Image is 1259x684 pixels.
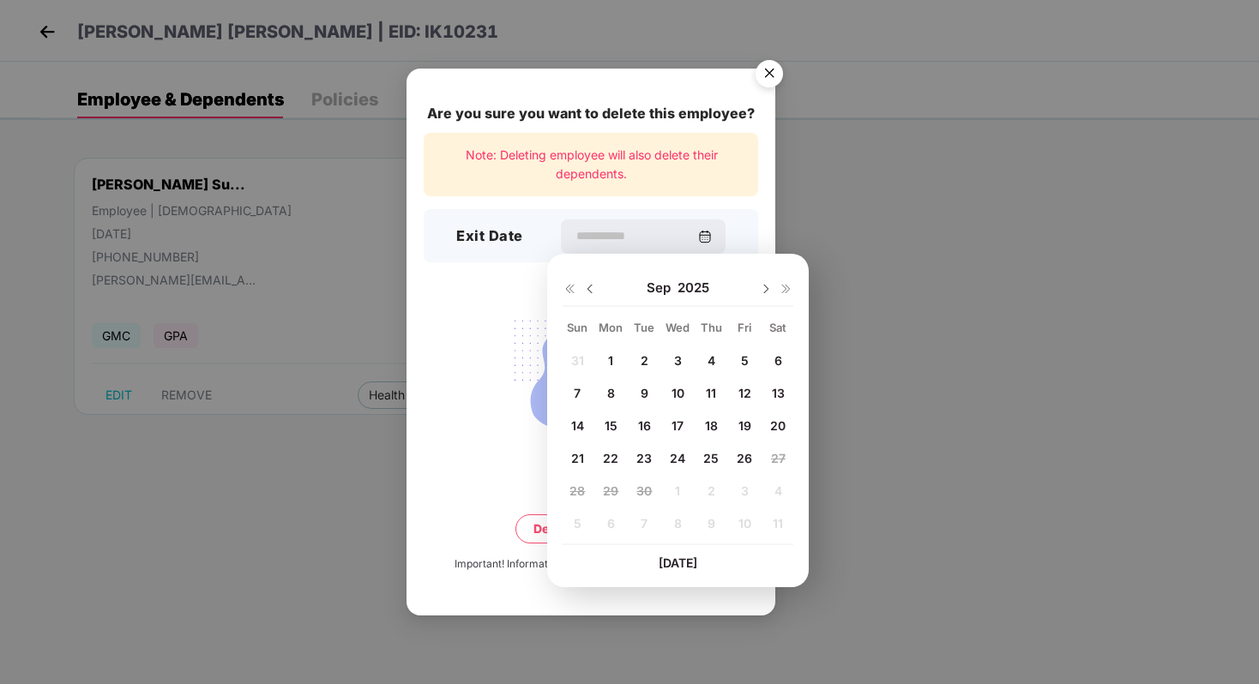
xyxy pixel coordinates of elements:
div: Important! Information once deleted, can’t be recovered. [455,556,727,573]
h3: Exit Date [456,225,523,248]
div: Are you sure you want to delete this employee? [424,103,758,124]
button: Close [745,52,792,99]
span: 5 [741,353,749,368]
span: 10 [672,386,684,400]
span: 18 [705,418,718,433]
img: svg+xml;base64,PHN2ZyBpZD0iRHJvcGRvd24tMzJ4MzIiIHhtbG5zPSJodHRwOi8vd3d3LnczLm9yZy8yMDAwL3N2ZyIgd2... [759,282,773,296]
div: Mon [596,320,626,335]
span: 8 [607,386,615,400]
span: 26 [737,451,752,465]
span: 12 [738,386,751,400]
span: 13 [772,386,785,400]
span: 9 [641,386,648,400]
div: Tue [629,320,660,335]
span: 20 [770,418,786,433]
div: Fri [730,320,760,335]
div: Note: Deleting employee will also delete their dependents. [424,133,758,197]
span: 15 [605,418,617,433]
button: Delete permanently [515,514,666,543]
span: 11 [706,386,716,400]
img: svg+xml;base64,PHN2ZyB4bWxucz0iaHR0cDovL3d3dy53My5vcmcvMjAwMC9zdmciIHdpZHRoPSIyMjQiIGhlaWdodD0iMT... [495,310,687,444]
span: 23 [636,451,652,465]
img: svg+xml;base64,PHN2ZyB4bWxucz0iaHR0cDovL3d3dy53My5vcmcvMjAwMC9zdmciIHdpZHRoPSI1NiIgaGVpZ2h0PSI1Ni... [745,52,793,100]
div: Sat [763,320,793,335]
img: svg+xml;base64,PHN2ZyB4bWxucz0iaHR0cDovL3d3dy53My5vcmcvMjAwMC9zdmciIHdpZHRoPSIxNiIgaGVpZ2h0PSIxNi... [780,282,793,296]
span: 22 [603,451,618,465]
span: 2 [641,353,648,368]
span: 25 [703,451,719,465]
span: 24 [670,451,685,465]
div: Sun [563,320,593,335]
img: svg+xml;base64,PHN2ZyBpZD0iRHJvcGRvd24tMzJ4MzIiIHhtbG5zPSJodHRwOi8vd3d3LnczLm9yZy8yMDAwL3N2ZyIgd2... [583,282,597,296]
span: Sep [647,279,678,297]
span: 1 [608,353,613,368]
img: svg+xml;base64,PHN2ZyBpZD0iQ2FsZW5kYXItMzJ4MzIiIHhtbG5zPSJodHRwOi8vd3d3LnczLm9yZy8yMDAwL3N2ZyIgd2... [698,230,712,243]
span: 6 [774,353,782,368]
span: 7 [574,386,581,400]
img: svg+xml;base64,PHN2ZyB4bWxucz0iaHR0cDovL3d3dy53My5vcmcvMjAwMC9zdmciIHdpZHRoPSIxNiIgaGVpZ2h0PSIxNi... [563,282,576,296]
span: 3 [674,353,682,368]
span: 14 [571,418,584,433]
span: 17 [672,418,684,433]
span: 2025 [678,279,709,297]
span: 19 [738,418,751,433]
div: Wed [663,320,693,335]
div: Thu [696,320,726,335]
span: 21 [571,451,584,465]
span: 4 [708,353,715,368]
span: [DATE] [659,555,697,570]
span: 16 [638,418,651,433]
